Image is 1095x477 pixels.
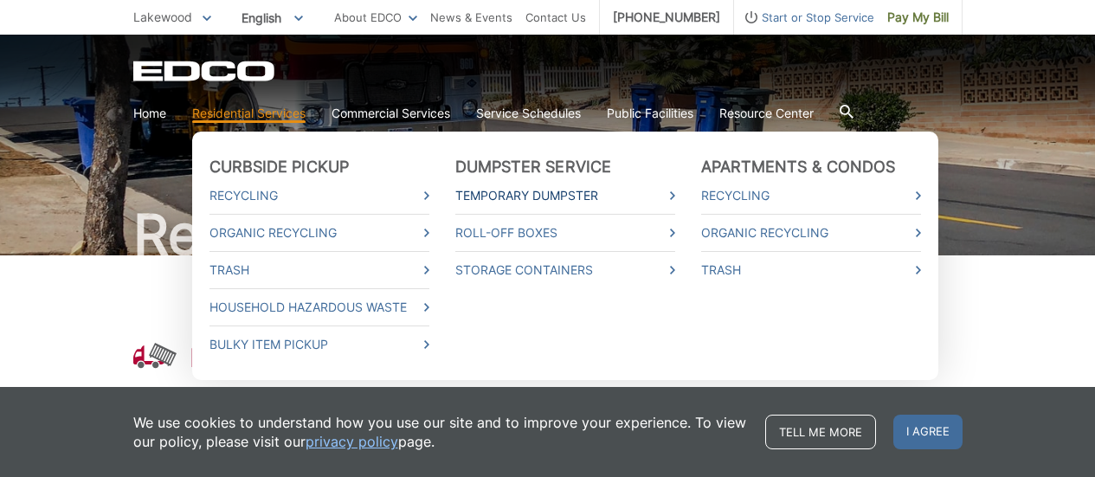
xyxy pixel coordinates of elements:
[209,186,429,205] a: Recycling
[306,432,398,451] a: privacy policy
[701,261,921,280] a: Trash
[192,104,306,123] a: Residential Services
[455,223,675,242] a: Roll-Off Boxes
[209,335,429,354] a: Bulky Item Pickup
[701,186,921,205] a: Recycling
[455,158,612,177] a: Dumpster Service
[209,223,429,242] a: Organic Recycling
[607,104,693,123] a: Public Facilities
[476,104,581,123] a: Service Schedules
[133,104,166,123] a: Home
[765,415,876,449] a: Tell me more
[209,298,429,317] a: Household Hazardous Waste
[701,223,921,242] a: Organic Recycling
[133,413,748,451] p: We use cookies to understand how you use our site and to improve your experience. To view our pol...
[332,104,450,123] a: Commercial Services
[209,158,350,177] a: Curbside Pickup
[334,8,417,27] a: About EDCO
[190,342,364,373] h1: Roll-Off Boxes
[133,207,963,262] h2: Residential Services
[133,10,192,24] span: Lakewood
[701,158,896,177] a: Apartments & Condos
[209,261,429,280] a: Trash
[455,186,675,205] a: Temporary Dumpster
[719,104,814,123] a: Resource Center
[455,261,675,280] a: Storage Containers
[525,8,586,27] a: Contact Us
[133,61,277,81] a: EDCD logo. Return to the homepage.
[229,3,316,32] span: English
[430,8,512,27] a: News & Events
